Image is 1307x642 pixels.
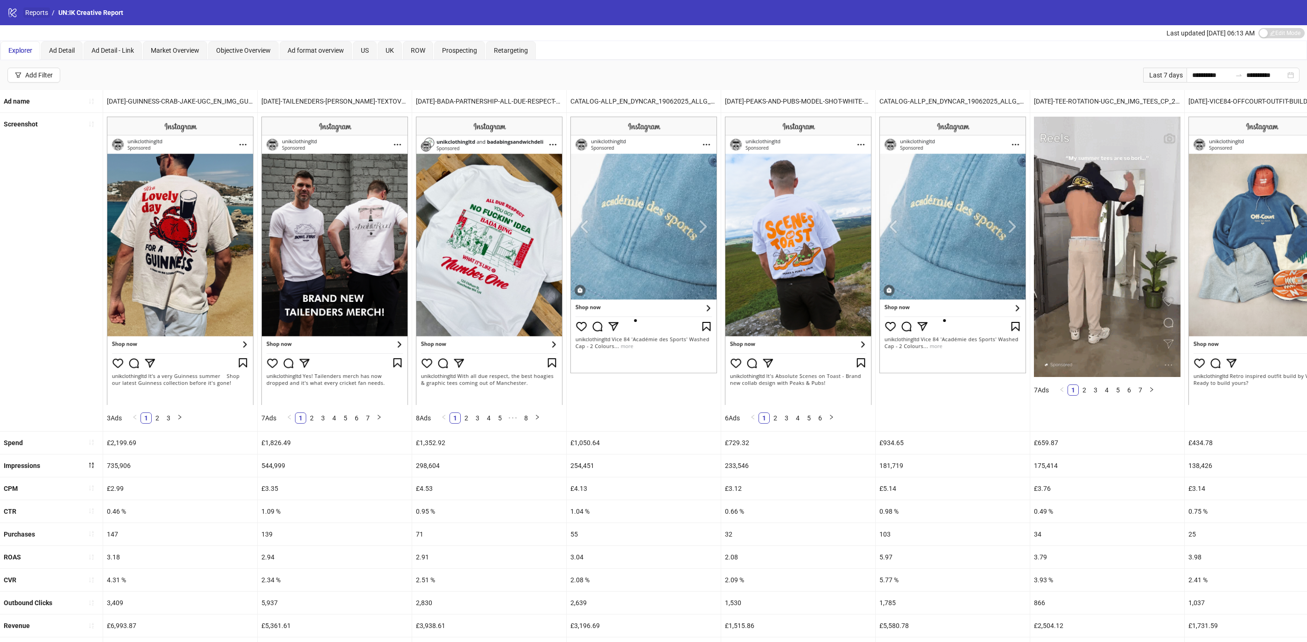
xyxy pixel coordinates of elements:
li: 7 [362,412,373,424]
li: Next Page [532,412,543,424]
span: sort-ascending [88,121,95,127]
div: £659.87 [1030,432,1184,454]
a: 2 [770,413,780,423]
div: 254,451 [567,454,721,477]
div: 2.08 [721,546,875,568]
span: sort-ascending [88,577,95,583]
span: left [132,414,138,420]
span: right [177,414,183,420]
li: 5 [340,412,351,424]
a: 3 [318,413,328,423]
div: 147 [103,523,257,545]
li: 6 [351,412,362,424]
a: 1 [141,413,151,423]
div: Last 7 days [1143,68,1187,83]
div: £2,504.12 [1030,614,1184,637]
div: 735,906 [103,454,257,477]
div: 0.49 % [1030,500,1184,523]
li: 8 [520,412,532,424]
div: 1.09 % [258,500,412,523]
li: 3 [163,412,174,424]
li: 3 [317,412,329,424]
li: 2 [461,412,472,424]
span: right [829,414,834,420]
li: Previous Page [284,412,295,424]
span: sort-ascending [88,600,95,606]
li: 3 [472,412,483,424]
span: right [534,414,540,420]
span: Prospecting [442,47,477,54]
li: 4 [329,412,340,424]
b: Impressions [4,462,40,469]
div: £729.32 [721,432,875,454]
span: US [361,47,369,54]
div: 5.97 [876,546,1030,568]
div: 0.66 % [721,500,875,523]
b: ROAS [4,553,21,561]
a: 5 [340,413,351,423]
a: 3 [163,413,174,423]
b: CPM [4,485,18,492]
li: 5 [494,412,506,424]
img: Screenshot 120228704581130356 [1034,117,1181,377]
div: £3,196.69 [567,614,721,637]
div: 1,530 [721,592,875,614]
li: Next Page [1146,384,1157,396]
button: left [747,412,759,424]
div: 2,639 [567,592,721,614]
div: 2,830 [412,592,566,614]
li: 5 [803,412,815,424]
span: Objective Overview [216,47,271,54]
div: £934.65 [876,432,1030,454]
button: right [826,412,837,424]
div: CATALOG-ALLP_EN_DYNCAR_19062025_ALLG_CC_SC3_None_PRO_ [567,90,721,112]
li: 5 [1112,384,1124,396]
span: UK [386,47,394,54]
div: 2.91 [412,546,566,568]
a: 1 [450,413,460,423]
img: Screenshot 120226629577430356 [570,117,717,373]
div: Add Filter [25,71,53,79]
div: £5.14 [876,477,1030,500]
a: Reports [23,7,50,18]
li: 4 [483,412,494,424]
li: Previous Page [747,412,759,424]
button: left [438,412,450,424]
li: 6 [1124,384,1135,396]
div: 3.04 [567,546,721,568]
div: 866 [1030,592,1184,614]
span: sort-ascending [88,530,95,537]
div: 1,785 [876,592,1030,614]
div: £1,352.92 [412,432,566,454]
a: 3 [472,413,483,423]
li: 1 [1068,384,1079,396]
div: [DATE]-TAILENEDERS-[PERSON_NAME]-TEXTOVER_EN_IMG_TAILENDERS_CP_29072025_ALLG_CC_SC24_None_WHITELIST_ [258,90,412,112]
span: right [376,414,382,420]
span: Ad Detail - Link [91,47,134,54]
div: 55 [567,523,721,545]
a: 4 [484,413,494,423]
span: sort-descending [88,462,95,468]
b: Purchases [4,530,35,538]
a: 3 [1090,385,1101,395]
div: 2.34 % [258,569,412,591]
div: [DATE]-BADA-PARTNERSHIP-ALL-DUE-RESPECT-TEE_EN_IMG_BADABING_CP_09072025_ALLG_CC_SC24_None__ [412,90,566,112]
li: Next Page [174,412,185,424]
button: right [532,412,543,424]
span: ROW [411,47,425,54]
div: 32 [721,523,875,545]
span: ••• [506,412,520,424]
div: £3.12 [721,477,875,500]
div: 3.79 [1030,546,1184,568]
span: Market Overview [151,47,199,54]
b: Spend [4,439,23,447]
span: sort-ascending [88,485,95,491]
div: 0.95 % [412,500,566,523]
div: 1.04 % [567,500,721,523]
span: sort-ascending [88,98,95,105]
img: Screenshot 120226630936760356 [879,117,1026,373]
div: 181,719 [876,454,1030,477]
button: right [373,412,385,424]
div: £3.35 [258,477,412,500]
div: 4.31 % [103,569,257,591]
